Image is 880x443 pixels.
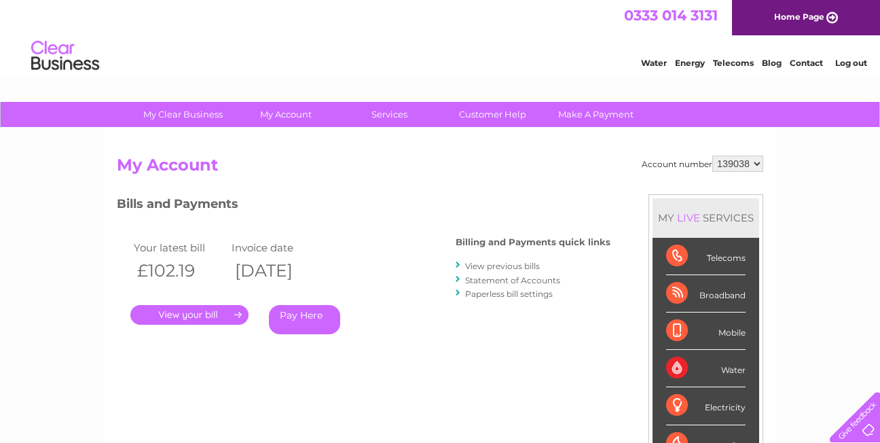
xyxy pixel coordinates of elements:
div: Account number [642,156,763,172]
a: . [130,305,249,325]
div: MY SERVICES [653,198,759,237]
img: logo.png [31,35,100,77]
td: Your latest bill [130,238,228,257]
th: £102.19 [130,257,228,285]
a: Make A Payment [540,102,652,127]
th: [DATE] [228,257,326,285]
div: LIVE [674,211,703,224]
div: Broadband [666,275,746,313]
a: Paperless bill settings [465,289,553,299]
a: Pay Here [269,305,340,334]
div: Mobile [666,313,746,350]
a: Log out [835,58,867,68]
a: My Clear Business [127,102,239,127]
a: Energy [675,58,705,68]
a: Contact [790,58,823,68]
a: Telecoms [713,58,754,68]
a: 0333 014 3131 [624,7,718,24]
h3: Bills and Payments [117,194,610,218]
a: My Account [230,102,342,127]
div: Clear Business is a trading name of Verastar Limited (registered in [GEOGRAPHIC_DATA] No. 3667643... [120,7,762,66]
div: Telecoms [666,238,746,275]
div: Electricity [666,387,746,425]
h4: Billing and Payments quick links [456,237,610,247]
a: Blog [762,58,782,68]
a: Water [641,58,667,68]
a: Services [333,102,445,127]
a: Customer Help [437,102,549,127]
td: Invoice date [228,238,326,257]
div: Water [666,350,746,387]
a: View previous bills [465,261,540,271]
h2: My Account [117,156,763,181]
a: Statement of Accounts [465,275,560,285]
